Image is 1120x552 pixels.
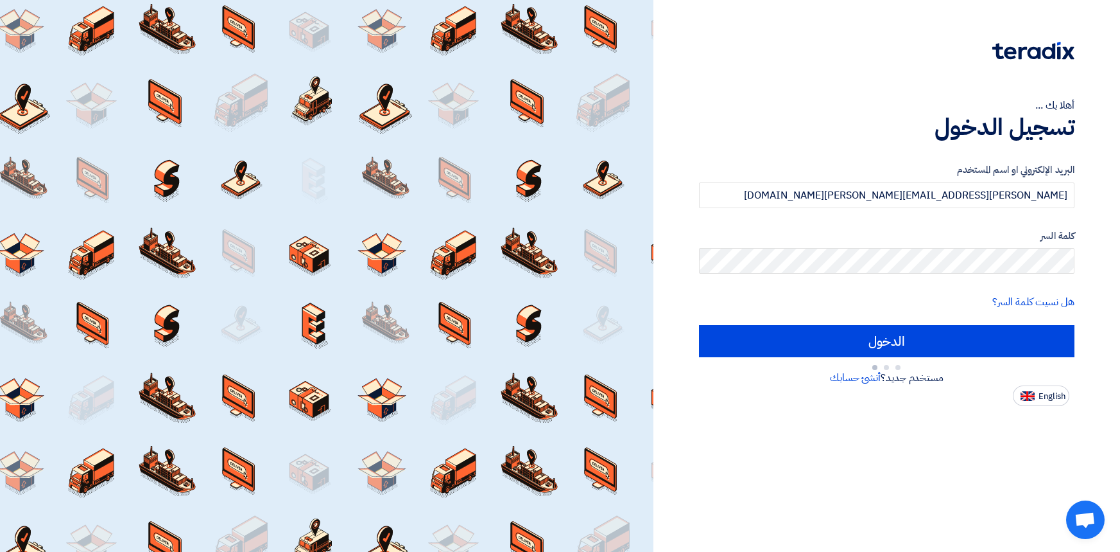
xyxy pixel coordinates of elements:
img: en-US.png [1021,391,1035,401]
label: البريد الإلكتروني او اسم المستخدم [699,163,1074,177]
button: English [1013,386,1069,406]
h1: تسجيل الدخول [699,113,1074,141]
input: الدخول [699,325,1074,357]
img: Teradix logo [992,42,1074,60]
a: أنشئ حسابك [830,370,881,386]
label: كلمة السر [699,229,1074,244]
div: مستخدم جديد؟ [699,370,1074,386]
div: أهلا بك ... [699,98,1074,113]
input: أدخل بريد العمل الإلكتروني او اسم المستخدم الخاص بك ... [699,183,1074,208]
a: Open chat [1066,501,1105,539]
a: هل نسيت كلمة السر؟ [992,294,1074,310]
span: English [1038,392,1065,401]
